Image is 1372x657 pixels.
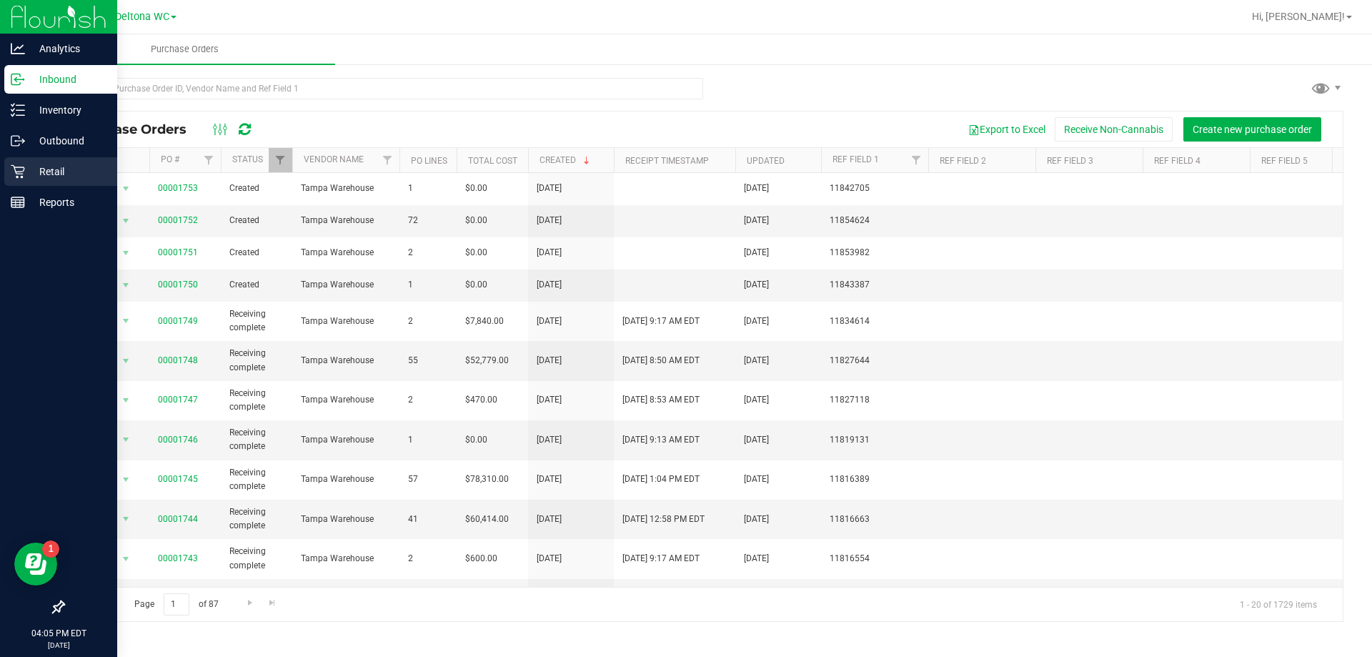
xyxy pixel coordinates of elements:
span: Page of 87 [122,593,230,616]
span: select [117,509,135,529]
a: Ref Field 5 [1261,156,1308,166]
span: [DATE] [744,315,769,328]
span: [DATE] [744,393,769,407]
span: Deltona WC [115,11,169,23]
span: 11827644 [830,354,920,367]
input: Search Purchase Order ID, Vendor Name and Ref Field 1 [63,78,703,99]
a: 00001745 [158,474,198,484]
a: 00001752 [158,215,198,225]
span: [DATE] [537,315,562,328]
span: $0.00 [465,246,487,260]
a: Status [232,154,263,164]
span: [DATE] [537,473,562,486]
span: select [117,549,135,569]
span: select [117,311,135,331]
span: 2 [408,315,448,328]
span: [DATE] [537,393,562,407]
span: $52,779.00 [465,354,509,367]
span: Tampa Warehouse [301,315,391,328]
span: Tampa Warehouse [301,354,391,367]
span: 57 [408,473,448,486]
a: Filter [905,148,928,172]
span: Tampa Warehouse [301,278,391,292]
a: Updated [747,156,785,166]
button: Create new purchase order [1183,117,1321,142]
span: [DATE] [744,433,769,447]
span: Tampa Warehouse [301,513,391,526]
span: $0.00 [465,214,487,227]
span: $470.00 [465,393,497,407]
span: [DATE] 9:17 AM EDT [622,552,700,565]
a: 00001743 [158,553,198,563]
a: Created [540,155,592,165]
p: Retail [25,163,111,180]
span: 11834614 [830,315,920,328]
span: [DATE] [744,473,769,486]
a: Filter [376,148,399,172]
a: Vendor Name [304,154,364,164]
span: [DATE] [537,214,562,227]
span: 11854624 [830,214,920,227]
span: 11819131 [830,433,920,447]
span: $0.00 [465,278,487,292]
span: Receiving complete [229,387,284,414]
span: Purchase Orders [74,122,201,137]
a: 00001751 [158,247,198,257]
span: [DATE] [744,552,769,565]
span: 72 [408,214,448,227]
p: Reports [25,194,111,211]
p: [DATE] [6,640,111,651]
span: 11816554 [830,552,920,565]
span: [DATE] [537,433,562,447]
span: select [117,470,135,490]
span: [DATE] 8:53 AM EDT [622,393,700,407]
a: PO # [161,154,179,164]
span: $60,414.00 [465,513,509,526]
a: 00001746 [158,435,198,445]
button: Export to Excel [959,117,1055,142]
p: Analytics [25,40,111,57]
a: 00001750 [158,280,198,290]
span: Receiving complete [229,505,284,533]
a: 00001744 [158,514,198,524]
a: Filter [197,148,221,172]
span: Created [229,182,284,195]
span: $7,840.00 [465,315,504,328]
inline-svg: Reports [11,195,25,209]
span: Receiving complete [229,466,284,493]
span: [DATE] 1:04 PM EDT [622,473,700,486]
span: [DATE] 9:13 AM EDT [622,433,700,447]
a: PO Lines [411,156,447,166]
a: 00001749 [158,316,198,326]
a: Ref Field 2 [940,156,986,166]
span: [DATE] [744,182,769,195]
a: 00001753 [158,183,198,193]
input: 1 [164,593,189,616]
span: 11853982 [830,246,920,260]
a: Go to the next page [239,593,260,613]
span: select [117,211,135,231]
span: 55 [408,354,448,367]
span: [DATE] [744,278,769,292]
span: select [117,243,135,263]
span: Created [229,278,284,292]
a: Ref Field 1 [832,154,879,164]
span: select [117,179,135,199]
span: 1 [408,182,448,195]
span: Created [229,246,284,260]
span: [DATE] [537,182,562,195]
span: 11827118 [830,393,920,407]
inline-svg: Inbound [11,72,25,87]
a: Purchase Orders [34,34,335,64]
inline-svg: Retail [11,164,25,179]
span: [DATE] [537,513,562,526]
span: 11816389 [830,473,920,486]
span: select [117,275,135,295]
inline-svg: Analytics [11,41,25,56]
span: 2 [408,246,448,260]
span: Receiving complete [229,307,284,335]
a: 00001748 [158,355,198,365]
span: 1 - 20 of 1729 items [1228,593,1328,615]
span: [DATE] [744,246,769,260]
